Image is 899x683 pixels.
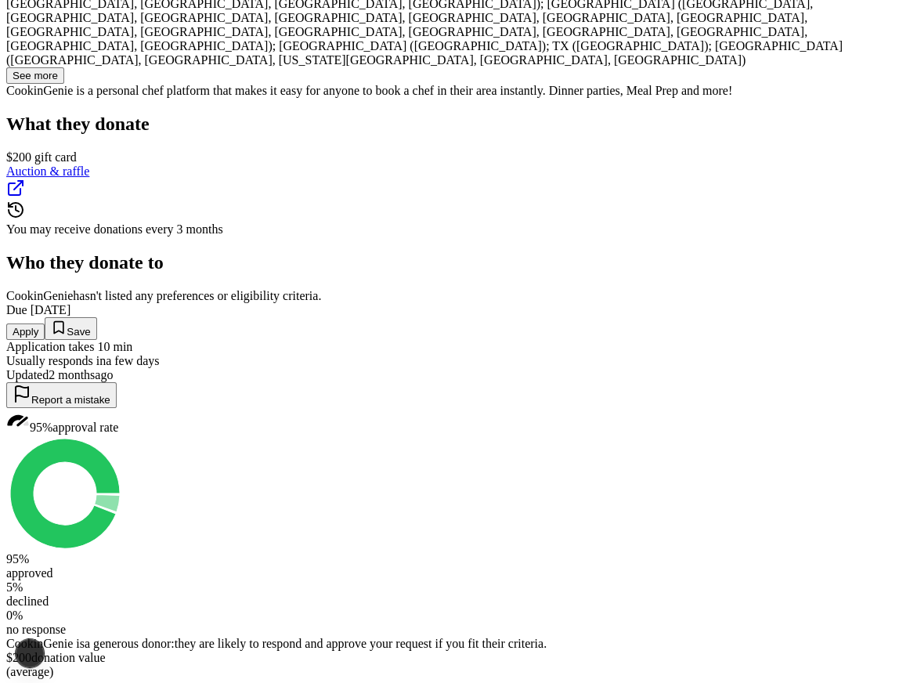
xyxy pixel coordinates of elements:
div: Due [DATE] [6,303,893,317]
div: 95 % [6,552,893,566]
div: Usually responds in a few days [6,354,893,368]
div: (average) [6,665,893,679]
div: CookinGenie hasn ' t listed any preferences or eligibility criteria. [6,289,893,303]
div: CookinGenie is they are likely to respond and approve your request if you fit their criteria. [6,637,893,651]
span: Save [67,326,90,338]
div: no response [6,623,893,637]
span: approval rate [52,421,118,434]
button: Report a mistake [6,382,117,408]
div: approved [6,566,893,580]
span: donation value [31,651,106,664]
div: 5 % [6,580,893,594]
div: Updated 2 months ago [6,368,893,382]
div: 0 % [6,609,893,623]
span: $ 200 [6,651,31,664]
div: Application takes 10 min [6,340,893,354]
button: Apply [6,323,45,340]
span: 95% [30,421,52,434]
div: declined [6,594,893,609]
span: a generous donor : [85,637,175,650]
button: Save [45,317,96,340]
